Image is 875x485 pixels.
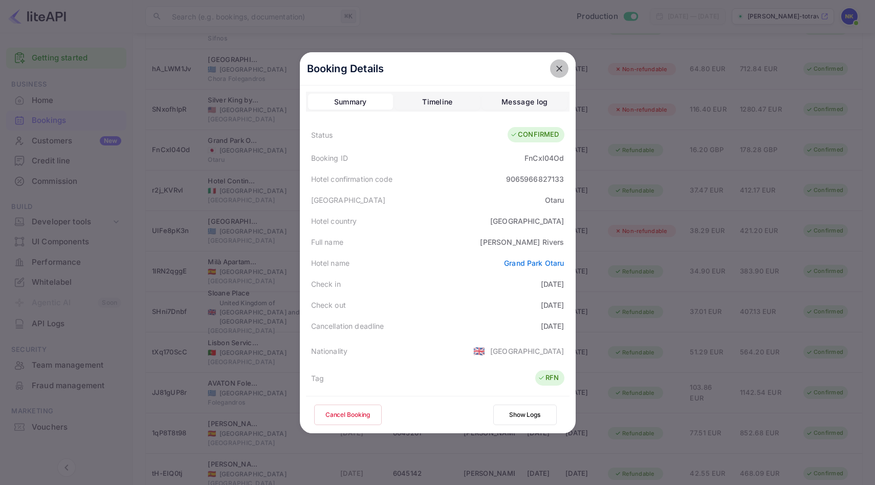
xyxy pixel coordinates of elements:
button: close [550,59,568,78]
div: [GEOGRAPHIC_DATA] [490,216,564,226]
a: Grand Park Otaru [504,259,564,267]
div: Tag [311,373,324,384]
button: Show Logs [493,405,557,425]
div: 9065966827133 [506,174,564,184]
button: Message log [482,94,567,110]
div: Booking ID [311,153,348,163]
div: CONFIRMED [510,130,559,140]
div: Otaru [545,195,564,205]
button: Timeline [395,94,480,110]
div: Summary [334,96,367,108]
button: Summary [308,94,393,110]
p: Booking Details [307,61,384,76]
div: Message log [501,96,548,108]
div: Hotel confirmation code [311,174,392,184]
div: Status [311,130,333,140]
div: Hotel name [311,258,350,268]
div: [DATE] [541,300,564,310]
div: Cancellation deadline [311,321,384,331]
div: [GEOGRAPHIC_DATA] [311,195,386,205]
div: [DATE] [541,279,564,289]
div: Check out [311,300,346,310]
button: Cancel Booking [314,405,382,425]
div: Check in [311,279,341,289]
div: [GEOGRAPHIC_DATA] [490,346,564,356]
span: United States [473,342,485,360]
div: Hotel country [311,216,357,226]
div: Nationality [311,346,348,356]
div: [DATE] [541,321,564,331]
div: [PERSON_NAME] Rivers [480,237,564,247]
div: FnCxI04Od [524,153,564,163]
div: Full name [311,237,343,247]
div: Timeline [422,96,452,108]
div: RFN [538,373,559,383]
